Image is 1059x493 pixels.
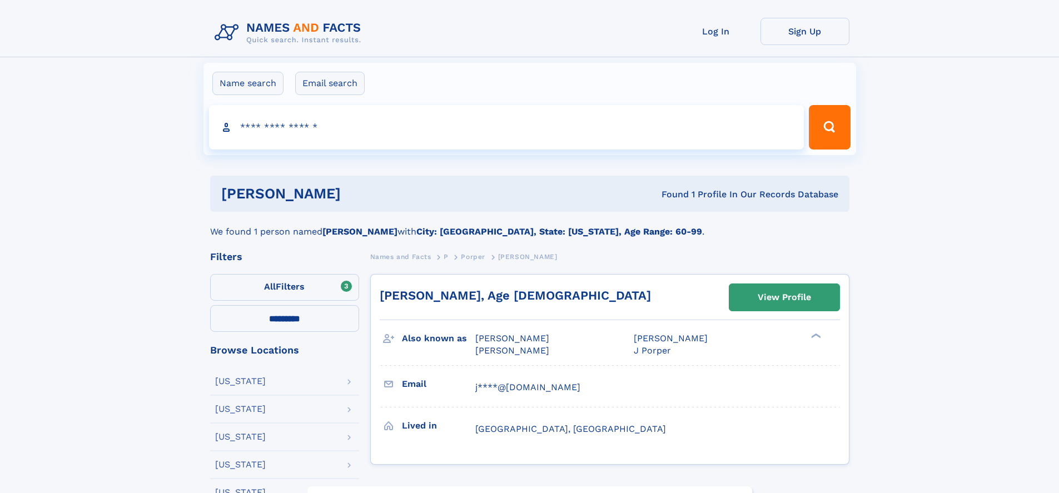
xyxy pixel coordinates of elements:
label: Name search [212,72,284,95]
div: Filters [210,252,359,262]
div: Browse Locations [210,345,359,355]
label: Email search [295,72,365,95]
div: We found 1 person named with . [210,212,849,238]
img: Logo Names and Facts [210,18,370,48]
div: Found 1 Profile In Our Records Database [501,188,838,201]
h3: Lived in [402,416,475,435]
div: ❯ [808,332,822,340]
h3: Email [402,375,475,394]
span: [PERSON_NAME] [634,333,708,343]
span: P [444,253,449,261]
a: [PERSON_NAME], Age [DEMOGRAPHIC_DATA] [380,288,651,302]
a: Sign Up [760,18,849,45]
div: [US_STATE] [215,377,266,386]
div: [US_STATE] [215,432,266,441]
div: [US_STATE] [215,405,266,414]
input: search input [209,105,804,150]
span: Porper [461,253,485,261]
b: City: [GEOGRAPHIC_DATA], State: [US_STATE], Age Range: 60-99 [416,226,702,237]
a: P [444,250,449,263]
a: View Profile [729,284,839,311]
span: [PERSON_NAME] [475,345,549,356]
button: Search Button [809,105,850,150]
label: Filters [210,274,359,301]
span: All [264,281,276,292]
a: Names and Facts [370,250,431,263]
span: J Porper [634,345,671,356]
span: [GEOGRAPHIC_DATA], [GEOGRAPHIC_DATA] [475,424,666,434]
h3: Also known as [402,329,475,348]
h1: [PERSON_NAME] [221,187,501,201]
a: Porper [461,250,485,263]
span: [PERSON_NAME] [475,333,549,343]
div: View Profile [758,285,811,310]
span: [PERSON_NAME] [498,253,558,261]
a: Log In [672,18,760,45]
b: [PERSON_NAME] [322,226,397,237]
div: [US_STATE] [215,460,266,469]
